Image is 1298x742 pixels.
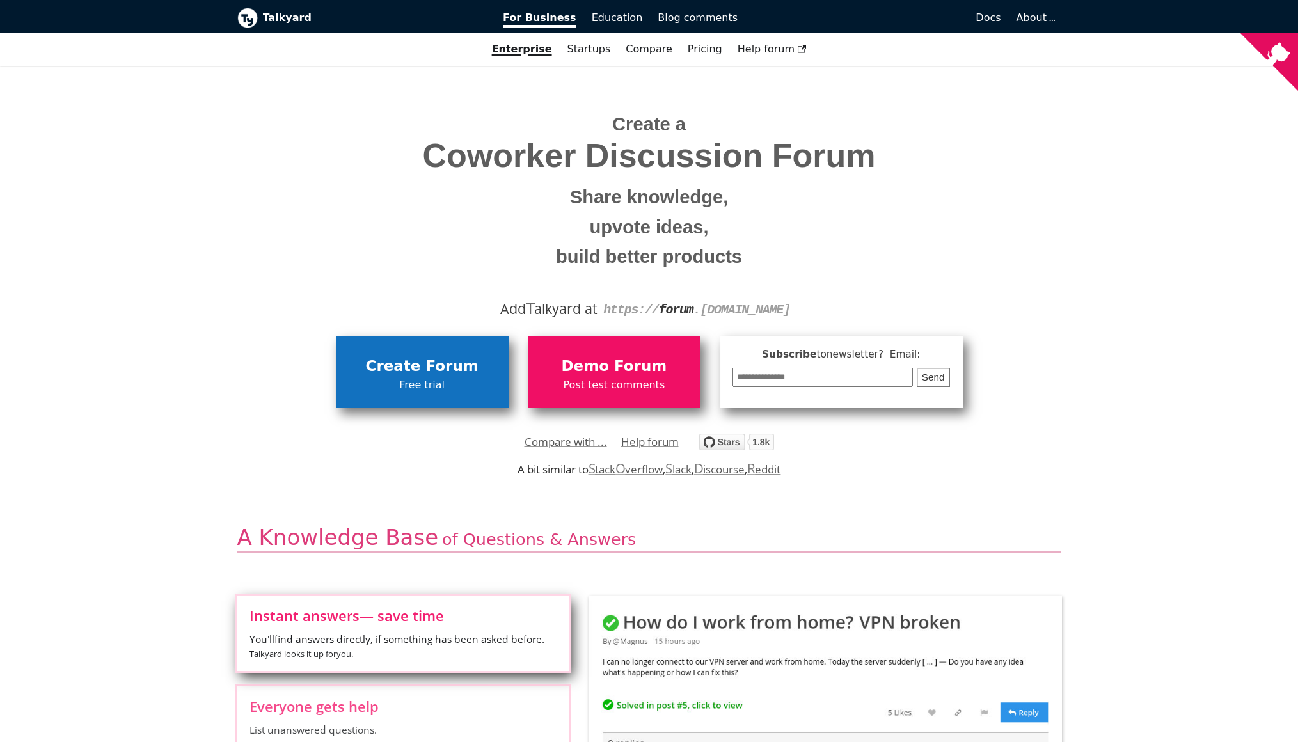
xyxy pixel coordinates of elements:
[612,114,686,134] span: Create a
[249,723,557,737] span: List unanswered questions.
[1017,12,1054,24] a: About
[603,303,790,317] code: https:// . [DOMAIN_NAME]
[560,38,619,60] a: Startups
[336,336,509,407] a: Create ForumFree trial
[249,699,557,713] span: Everyone gets help
[738,43,807,55] span: Help forum
[249,608,557,622] span: Instant answers — save time
[694,462,745,477] a: Discourse
[263,10,486,26] b: Talkyard
[247,212,1052,242] small: upvote ideas,
[249,632,557,661] span: You'll find answers directly, if something has been asked before.
[694,459,704,477] span: D
[528,336,700,407] a: Demo ForumPost test comments
[680,38,730,60] a: Pricing
[732,347,950,363] span: Subscribe
[730,38,814,60] a: Help forum
[658,12,738,24] span: Blog comments
[816,349,920,360] span: to newsletter ? Email:
[442,530,636,549] span: of Questions & Answers
[917,368,950,388] button: Send
[247,182,1052,212] small: Share knowledge,
[650,7,745,29] a: Blog comments
[526,296,535,319] span: T
[615,459,626,477] span: O
[621,432,679,452] a: Help forum
[484,38,560,60] a: Enterprise
[525,432,607,452] a: Compare with ...
[342,377,502,393] span: Free trial
[665,459,672,477] span: S
[747,459,756,477] span: R
[247,242,1052,272] small: build better products
[699,434,774,450] img: talkyard.svg
[534,377,694,393] span: Post test comments
[747,462,780,477] a: Reddit
[659,303,693,317] strong: forum
[247,298,1052,320] div: Add alkyard at
[237,524,1061,553] h2: A Knowledge Base
[745,7,1009,29] a: Docs
[592,12,643,24] span: Education
[589,462,663,477] a: StackOverflow
[237,8,258,28] img: Talkyard logo
[249,648,353,659] small: Talkyard looks it up for you .
[503,12,576,28] span: For Business
[589,459,596,477] span: S
[584,7,651,29] a: Education
[534,354,694,379] span: Demo Forum
[665,462,691,477] a: Slack
[342,354,502,379] span: Create Forum
[495,7,584,29] a: For Business
[976,12,1001,24] span: Docs
[626,43,672,55] a: Compare
[247,138,1052,174] span: Coworker Discussion Forum
[237,8,486,28] a: Talkyard logoTalkyard
[699,436,774,454] a: Star debiki/talkyard on GitHub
